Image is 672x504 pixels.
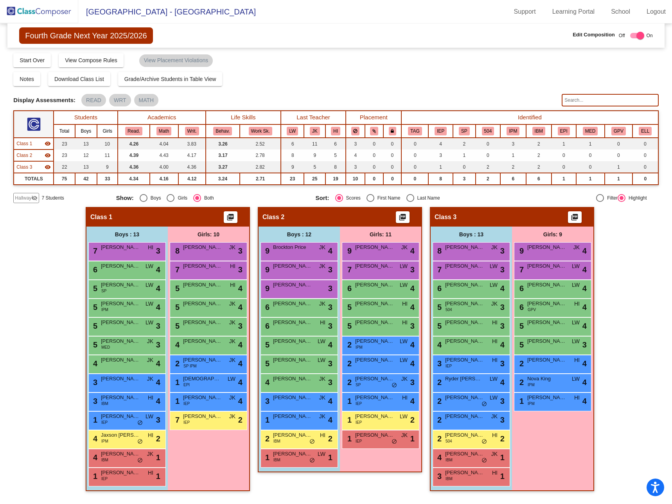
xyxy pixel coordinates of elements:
[345,265,352,274] span: 7
[527,243,566,251] span: [PERSON_NAME]
[576,138,605,149] td: 1
[78,5,256,18] span: [GEOGRAPHIC_DATA] - [GEOGRAPHIC_DATA]
[410,283,415,294] span: 4
[238,283,243,294] span: 4
[16,140,32,147] span: Class 1
[346,161,365,173] td: 3
[148,243,153,252] span: HI
[304,173,325,185] td: 25
[226,213,235,224] mat-icon: picture_as_pdf
[230,281,235,289] span: HI
[238,245,243,257] span: 3
[491,243,498,252] span: JK
[401,243,408,252] span: JK
[156,264,160,275] span: 4
[605,5,636,18] a: School
[526,124,552,138] th: Individual Planning Meetings In Process for Behavior
[41,194,64,202] span: 7 Students
[65,57,117,63] span: View Compose Rules
[500,138,526,149] td: 3
[402,300,408,308] span: HI
[647,32,653,39] span: On
[428,173,453,185] td: 8
[414,194,440,202] div: Last Name
[259,227,340,242] div: Boys : 12
[453,138,476,149] td: 2
[310,127,320,135] button: JK
[173,303,180,311] span: 5
[573,31,615,39] span: Edit Composition
[355,281,394,289] span: [PERSON_NAME]
[632,138,658,149] td: 0
[574,300,580,308] span: HI
[150,161,178,173] td: 4.00
[632,149,658,161] td: 0
[401,149,428,161] td: 0
[91,247,97,255] span: 7
[213,127,232,135] button: Behav.
[500,161,526,173] td: 2
[156,127,171,135] button: Math
[527,300,566,308] span: [PERSON_NAME]
[304,124,325,138] th: Jacki Kirby
[383,124,401,138] th: Keep with teacher
[81,94,106,106] mat-chip: READ
[206,111,281,124] th: Life Skills
[14,161,54,173] td: Hidden teacher - No Class Name
[101,288,106,294] span: SP
[632,124,658,138] th: English Language Learner
[146,262,153,270] span: LW
[325,124,346,138] th: Haley Ingledue
[281,161,304,173] td: 9
[328,301,332,313] span: 3
[573,243,580,252] span: JK
[16,152,32,159] span: Class 2
[273,300,312,308] span: [PERSON_NAME]
[240,149,281,161] td: 2.78
[445,281,484,289] span: [PERSON_NAME]
[91,265,97,274] span: 6
[435,265,442,274] span: 7
[331,127,340,135] button: HI
[605,138,632,149] td: 0
[59,53,124,67] button: View Compose Rules
[185,127,199,135] button: Writ.
[453,173,476,185] td: 3
[383,138,401,149] td: 0
[340,227,421,242] div: Girls: 11
[576,149,605,161] td: 0
[118,149,149,161] td: 4.39
[546,5,601,18] a: Learning Portal
[459,127,470,135] button: SP
[168,227,249,242] div: Girls: 10
[118,161,149,173] td: 4.36
[428,124,453,138] th: Individualized Education Plan
[173,247,180,255] span: 8
[428,161,453,173] td: 1
[206,173,240,185] td: 3.24
[582,245,587,257] span: 4
[319,243,325,252] span: JK
[183,281,222,289] span: [PERSON_NAME]
[512,227,593,242] div: Girls: 9
[183,262,222,270] span: [PERSON_NAME]
[582,264,587,275] span: 4
[576,124,605,138] th: Major Medical
[346,149,365,161] td: 4
[304,138,325,149] td: 11
[408,127,422,135] button: TAG
[124,76,216,82] span: Grade/Archive Students in Table View
[365,161,383,173] td: 0
[582,301,587,313] span: 4
[75,161,97,173] td: 13
[125,127,142,135] button: Read.
[328,245,332,257] span: 4
[224,211,237,223] button: Print Students Details
[281,138,304,149] td: 6
[507,127,519,135] button: IPM
[435,303,442,311] span: 5
[101,300,140,308] span: [PERSON_NAME]
[54,111,118,124] th: Students
[562,94,658,106] input: Search...
[625,194,647,202] div: Highlight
